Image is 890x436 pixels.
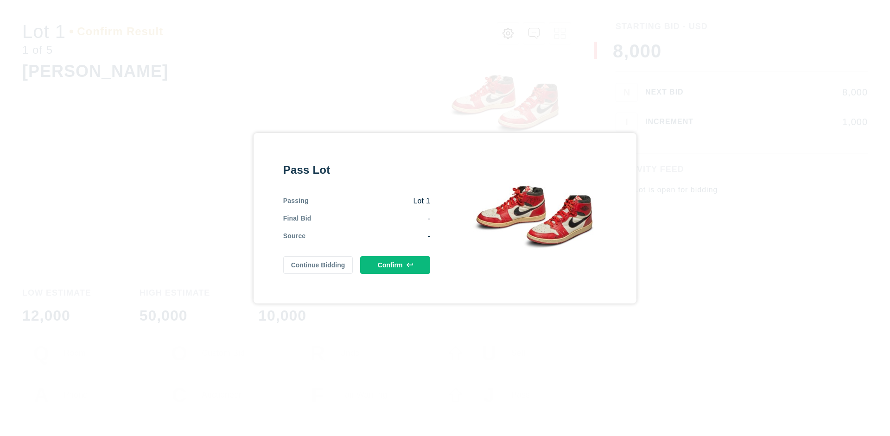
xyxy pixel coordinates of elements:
[283,196,309,206] div: Passing
[283,214,311,224] div: Final Bid
[309,196,430,206] div: Lot 1
[311,214,430,224] div: -
[283,256,353,274] button: Continue Bidding
[283,163,430,177] div: Pass Lot
[360,256,430,274] button: Confirm
[283,231,306,241] div: Source
[305,231,430,241] div: -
